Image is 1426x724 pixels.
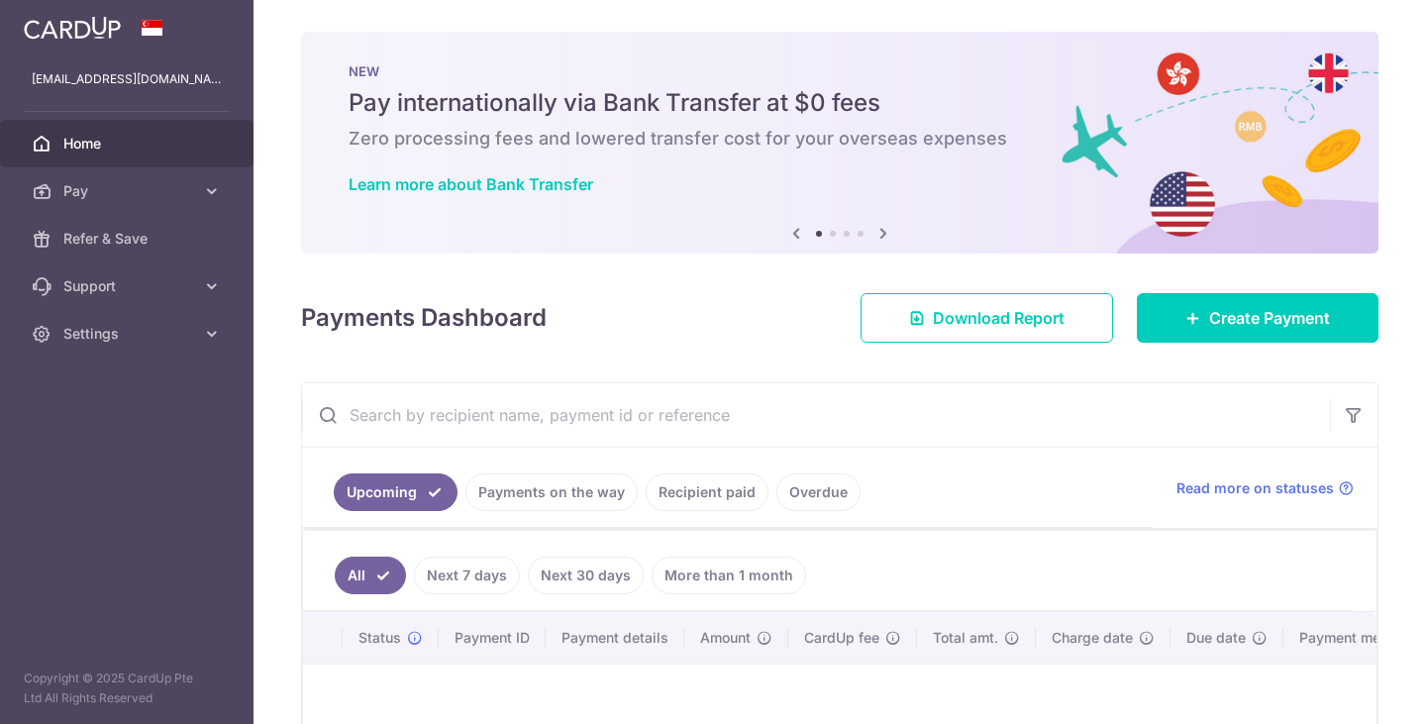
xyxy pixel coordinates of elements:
[933,628,998,648] span: Total amt.
[414,557,520,594] a: Next 7 days
[776,473,861,511] a: Overdue
[1137,293,1378,343] a: Create Payment
[1052,628,1133,648] span: Charge date
[646,473,768,511] a: Recipient paid
[439,612,546,664] th: Payment ID
[63,229,194,249] span: Refer & Save
[63,324,194,344] span: Settings
[302,383,1330,447] input: Search by recipient name, payment id or reference
[1176,478,1334,498] span: Read more on statuses
[63,181,194,201] span: Pay
[700,628,751,648] span: Amount
[24,16,121,40] img: CardUp
[32,69,222,89] p: [EMAIL_ADDRESS][DOMAIN_NAME]
[335,557,406,594] a: All
[349,174,593,194] a: Learn more about Bank Transfer
[334,473,458,511] a: Upcoming
[528,557,644,594] a: Next 30 days
[1209,306,1330,330] span: Create Payment
[861,293,1113,343] a: Download Report
[349,127,1331,151] h6: Zero processing fees and lowered transfer cost for your overseas expenses
[349,87,1331,119] h5: Pay internationally via Bank Transfer at $0 fees
[1186,628,1246,648] span: Due date
[933,306,1065,330] span: Download Report
[465,473,638,511] a: Payments on the way
[301,300,547,336] h4: Payments Dashboard
[63,276,194,296] span: Support
[546,612,684,664] th: Payment details
[652,557,806,594] a: More than 1 month
[301,32,1378,254] img: Bank transfer banner
[63,134,194,154] span: Home
[804,628,879,648] span: CardUp fee
[349,63,1331,79] p: NEW
[1176,478,1354,498] a: Read more on statuses
[358,628,401,648] span: Status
